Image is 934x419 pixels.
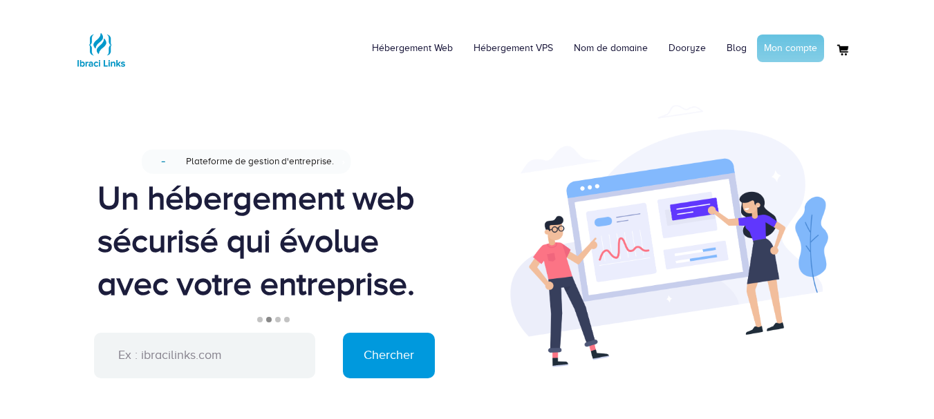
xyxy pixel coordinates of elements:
a: Hébergement Web [362,28,463,69]
a: NouveauPlateforme de gestion d'entreprise. [141,146,402,177]
a: Blog [716,28,757,69]
a: Nom de domaine [563,28,658,69]
div: Un hébergement web sécurisé qui évolue avec votre entreprise. [97,177,447,305]
input: Chercher [343,333,435,378]
span: Plateforme de gestion d'entreprise. [185,156,333,166]
input: Ex : ibracilinks.com [94,333,315,378]
a: Logo Ibraci Links [73,10,129,77]
a: Dooryze [658,28,716,69]
a: Hébergement VPS [463,28,563,69]
img: Logo Ibraci Links [73,22,129,77]
a: Mon compte [757,35,824,62]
